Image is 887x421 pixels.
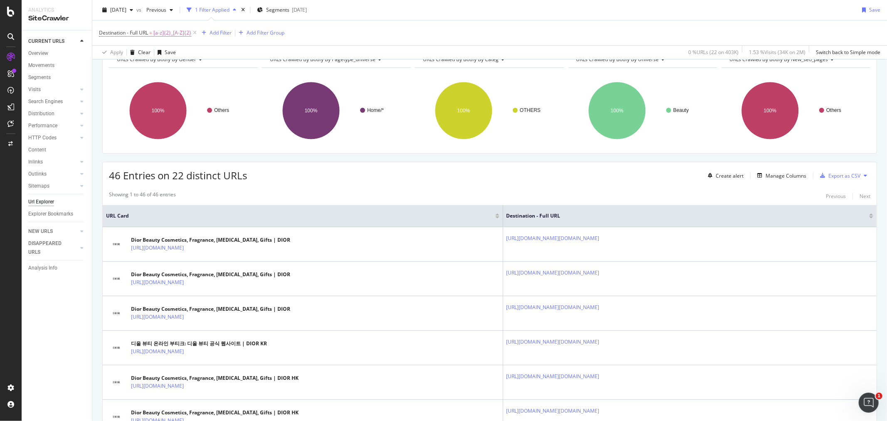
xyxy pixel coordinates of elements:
[131,313,184,321] a: [URL][DOMAIN_NAME]
[828,172,860,179] div: Export as CSV
[106,212,493,220] span: URL Card
[131,347,184,356] a: [URL][DOMAIN_NAME]
[28,239,70,257] div: DISAPPEARED URLS
[367,107,384,113] text: Home/*
[813,46,880,59] button: Switch back to Simple mode
[28,198,54,206] div: Url Explorer
[28,109,78,118] a: Distribution
[507,234,600,243] a: [URL][DOMAIN_NAME][DOMAIN_NAME]
[292,6,307,13] div: [DATE]
[28,170,47,178] div: Outlinks
[507,269,600,277] a: [URL][DOMAIN_NAME][DOMAIN_NAME]
[28,121,57,130] div: Performance
[131,236,290,244] div: Dior Beauty Cosmetics, Fragrance, [MEDICAL_DATA], Gifts | DIOR
[138,49,151,56] div: Clear
[28,49,86,58] a: Overview
[507,407,600,415] a: [URL][DOMAIN_NAME][DOMAIN_NAME]
[507,372,600,381] a: [URL][DOMAIN_NAME][DOMAIN_NAME]
[28,182,78,191] a: Sitemaps
[131,305,290,313] div: Dior Beauty Cosmetics, Fragrance, [MEDICAL_DATA], Gifts | DIOR
[415,74,563,147] svg: A chart.
[28,73,86,82] a: Segments
[507,338,600,346] a: [URL][DOMAIN_NAME][DOMAIN_NAME]
[262,74,411,147] svg: A chart.
[183,3,240,17] button: 1 Filter Applied
[704,169,744,182] button: Create alert
[673,107,689,113] text: Beauty
[507,303,600,312] a: [URL][DOMAIN_NAME][DOMAIN_NAME]
[507,212,857,220] span: Destination - Full URL
[826,191,846,201] button: Previous
[749,49,805,56] div: 1.53 % Visits ( 34K on 2M )
[214,107,229,113] text: Others
[305,108,318,114] text: 100%
[109,191,176,201] div: Showing 1 to 46 of 46 entries
[247,29,284,36] div: Add Filter Group
[131,340,267,347] div: 디올 뷰티 온라인 부티크: 디올 뷰티 공식 웹사이트 | DIOR KR
[763,108,776,114] text: 100%
[28,97,63,106] div: Search Engines
[28,170,78,178] a: Outlinks
[28,146,86,154] a: Content
[127,46,151,59] button: Clear
[28,61,86,70] a: Movements
[131,244,184,252] a: [URL][DOMAIN_NAME]
[860,191,870,201] button: Next
[28,264,86,272] a: Analysis Info
[28,158,78,166] a: Inlinks
[28,14,85,23] div: SiteCrawler
[28,210,86,218] a: Explorer Bookmarks
[568,74,716,147] svg: A chart.
[28,73,51,82] div: Segments
[99,46,123,59] button: Apply
[109,74,258,147] svg: A chart.
[131,278,184,287] a: [URL][DOMAIN_NAME]
[110,49,123,56] div: Apply
[869,6,880,13] div: Save
[136,6,143,13] span: vs
[153,27,191,39] span: [a-z]{2}_[A-Z]{2}
[28,158,43,166] div: Inlinks
[28,134,57,142] div: HTTP Codes
[270,56,376,63] span: URLs Crawled By Botify By pagetype_universe
[28,85,78,94] a: Visits
[110,6,126,13] span: 2025 Aug. 29th
[859,393,879,413] iframe: Intercom live chat
[826,107,841,113] text: Others
[99,3,136,17] button: [DATE]
[754,171,806,181] button: Manage Columns
[28,227,78,236] a: NEW URLS
[721,74,869,147] svg: A chart.
[131,382,184,390] a: [URL][DOMAIN_NAME]
[99,29,148,36] span: Destination - Full URL
[154,46,176,59] button: Save
[28,134,78,142] a: HTTP Codes
[131,409,299,416] div: Dior Beauty Cosmetics, Fragrance, [MEDICAL_DATA], Gifts | DIOR HK
[826,193,846,200] div: Previous
[423,56,499,63] span: URLs Crawled By Botify By categ
[28,37,78,46] a: CURRENT URLS
[28,264,57,272] div: Analysis Info
[28,227,53,236] div: NEW URLS
[28,109,54,118] div: Distribution
[254,3,310,17] button: Segments[DATE]
[143,3,176,17] button: Previous
[152,108,165,114] text: 100%
[28,85,41,94] div: Visits
[131,374,299,382] div: Dior Beauty Cosmetics, Fragrance, [MEDICAL_DATA], Gifts | DIOR HK
[688,49,739,56] div: 0 % URLs ( 22 on 403K )
[610,108,623,114] text: 100%
[28,61,54,70] div: Movements
[28,239,78,257] a: DISAPPEARED URLS
[165,49,176,56] div: Save
[28,121,78,130] a: Performance
[729,56,828,63] span: URLs Crawled By Botify By new_seo_pages
[149,29,152,36] span: =
[716,172,744,179] div: Create alert
[28,182,49,191] div: Sitemaps
[766,172,806,179] div: Manage Columns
